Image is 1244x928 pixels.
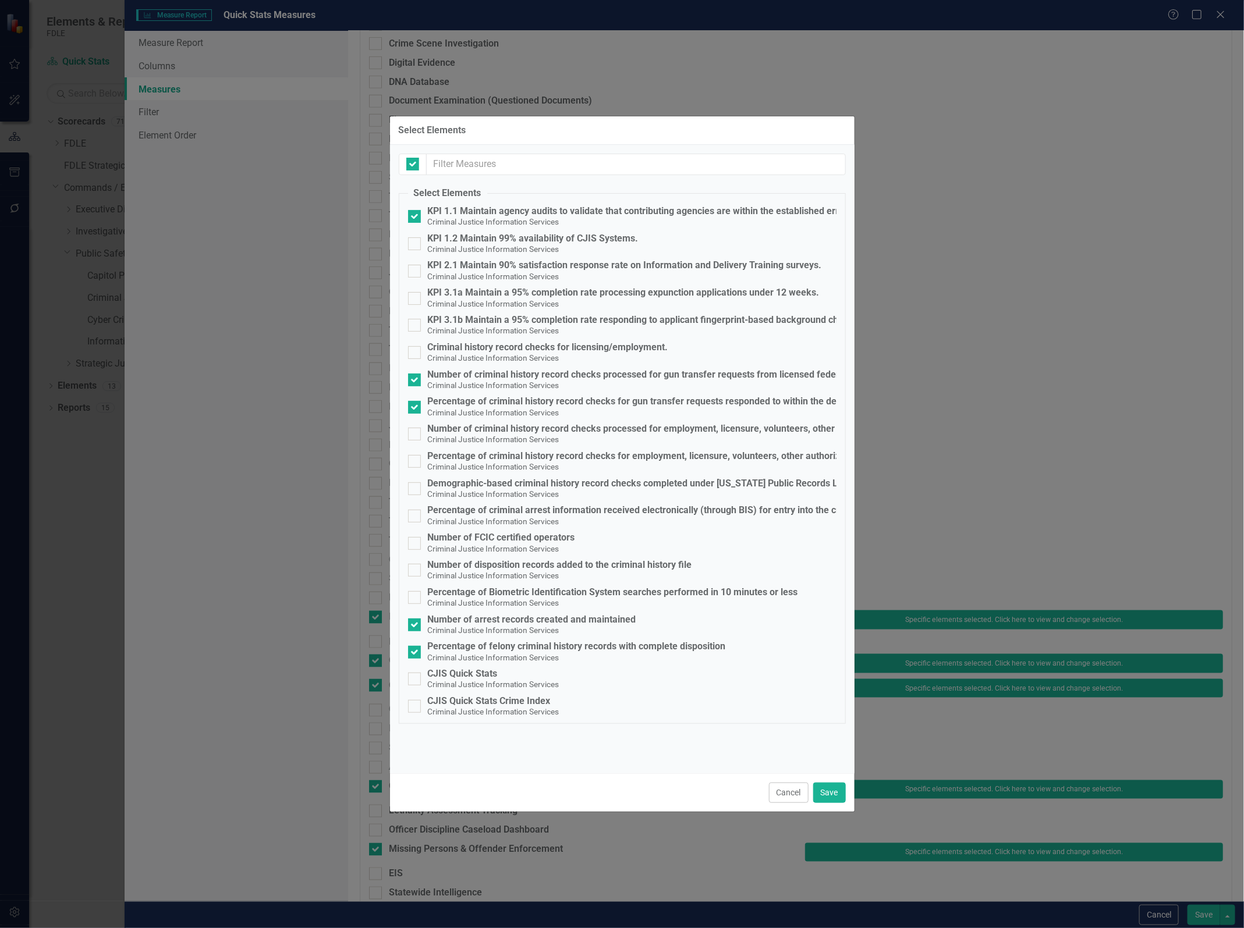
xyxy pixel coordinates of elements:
[428,353,559,362] small: Criminal Justice Information Services
[813,783,846,803] button: Save
[428,489,559,499] small: Criminal Justice Information Services
[408,187,487,200] legend: Select Elements
[428,560,692,570] div: Number of disposition records added to the criminal history file
[428,625,559,635] small: Criminal Justice Information Services
[428,342,668,353] div: Criminal history record checks for licensing/employment.
[426,154,846,175] input: Filter Measures
[428,462,559,471] small: Criminal Justice Information Services
[428,505,929,515] div: Percentage of criminal arrest information received electronically (through BIS) for entry into th...
[428,680,559,689] small: Criminal Justice Information Services
[428,598,559,607] small: Criminal Justice Information Services
[428,641,726,652] div: Percentage of felony criminal history records with complete disposition
[428,424,974,434] div: Number of criminal history record checks processed for employment, licensure, volunteers, other a...
[428,217,559,226] small: Criminal Justice Information Services
[428,299,559,308] small: Criminal Justice Information Services
[428,571,559,580] small: Criminal Justice Information Services
[428,381,559,390] small: Criminal Justice Information Services
[428,233,639,244] div: KPI 1.2 Maintain 99% availability of CJIS Systems.
[428,408,559,417] small: Criminal Justice Information Services
[428,544,559,553] small: Criminal Justice Information Services
[769,783,809,803] button: Cancel
[428,206,893,216] div: KPI 1.1 Maintain agency audits to validate that contributing agencies are within the established ...
[428,653,559,662] small: Criminal Justice Information Services
[428,532,575,543] div: Number of FCIC certified operators
[428,707,559,716] small: Criminal Justice Information Services
[428,614,636,625] div: Number of arrest records created and maintained
[428,326,559,335] small: Criminal Justice Information Services
[428,272,559,281] small: Criminal Justice Information Services
[428,696,559,706] div: CJIS Quick Stats Crime Index
[428,517,559,526] small: Criminal Justice Information Services
[399,125,466,136] div: Select Elements
[428,396,905,407] div: Percentage of criminal history record checks for gun transfer requests responded to within the de...
[428,435,559,444] small: Criminal Justice Information Services
[428,587,798,598] div: Percentage of Biometric Identification System searches performed in 10 minutes or less
[428,244,559,254] small: Criminal Justice Information Services
[428,669,559,679] div: CJIS Quick Stats
[428,287,820,298] div: KPI 3.1a Maintain a 95% completion rate processing expunction applications under 12 weeks.
[428,260,822,271] div: KPI 2.1 Maintain 90% satisfaction response rate on Information and Delivery Training surveys.
[428,315,958,325] div: KPI 3.1b Maintain a 95% completion rate responding to applicant fingerprint-based background chec...
[428,451,1114,461] div: Percentage of criminal history record checks for employment, licensure, volunteers, other authori...
[428,478,853,489] div: Demographic-based criminal history record checks completed under [US_STATE] Public Records Law.
[428,369,915,380] div: Number of criminal history record checks processed for gun transfer requests from licensed federa...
